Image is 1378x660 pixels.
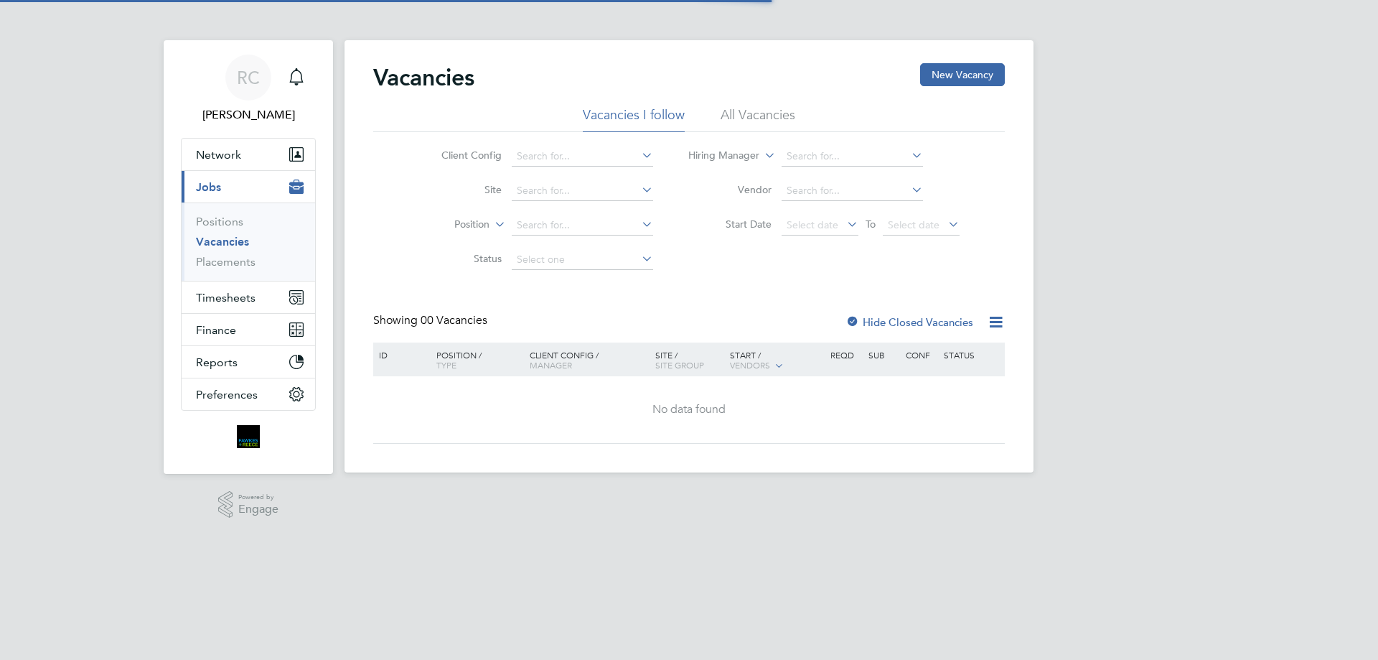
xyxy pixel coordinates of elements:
span: Robyn Clarke [181,106,316,124]
button: New Vacancy [920,63,1005,86]
a: Vacancies [196,235,249,248]
button: Finance [182,314,315,345]
button: Preferences [182,378,315,410]
input: Search for... [782,181,923,201]
span: To [861,215,880,233]
span: Jobs [196,180,221,194]
div: No data found [375,402,1003,417]
input: Search for... [512,215,653,236]
li: All Vacancies [721,106,795,132]
a: RC[PERSON_NAME] [181,55,316,124]
input: Select one [512,250,653,270]
span: Powered by [238,491,278,503]
label: Site [419,183,502,196]
span: Vendors [730,359,770,371]
label: Position [407,218,489,232]
label: Start Date [689,218,772,231]
span: 00 Vacancies [421,313,487,327]
span: Site Group [655,359,704,371]
div: Conf [902,343,939,367]
button: Reports [182,346,315,378]
div: Site / [652,343,727,377]
h2: Vacancies [373,63,474,92]
li: Vacancies I follow [583,106,685,132]
nav: Main navigation [164,40,333,474]
a: Powered byEngage [218,491,279,519]
span: Network [196,148,241,162]
input: Search for... [512,147,653,167]
input: Search for... [782,147,923,167]
label: Hiring Manager [677,149,759,163]
input: Search for... [512,181,653,201]
img: bromak-logo-retina.png [237,425,260,448]
span: Finance [196,323,236,337]
span: Timesheets [196,291,256,305]
span: RC [237,68,260,87]
div: Jobs [182,203,315,281]
button: Network [182,139,315,170]
span: Preferences [196,388,258,401]
button: Timesheets [182,282,315,313]
label: Status [419,252,502,265]
button: Jobs [182,171,315,203]
div: Sub [865,343,902,367]
span: Select date [888,218,939,231]
div: Status [940,343,1003,367]
span: Engage [238,503,278,516]
span: Manager [530,359,572,371]
span: Type [436,359,456,371]
div: Reqd [827,343,864,367]
span: Select date [787,218,838,231]
a: Positions [196,215,243,228]
div: Client Config / [526,343,652,377]
div: Start / [726,343,827,378]
div: ID [375,343,426,367]
label: Vendor [689,183,772,196]
a: Go to home page [181,425,316,448]
div: Showing [373,313,490,328]
span: Reports [196,355,238,369]
label: Hide Closed Vacancies [845,315,973,329]
label: Client Config [419,149,502,162]
a: Placements [196,255,256,269]
div: Position / [426,343,526,377]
